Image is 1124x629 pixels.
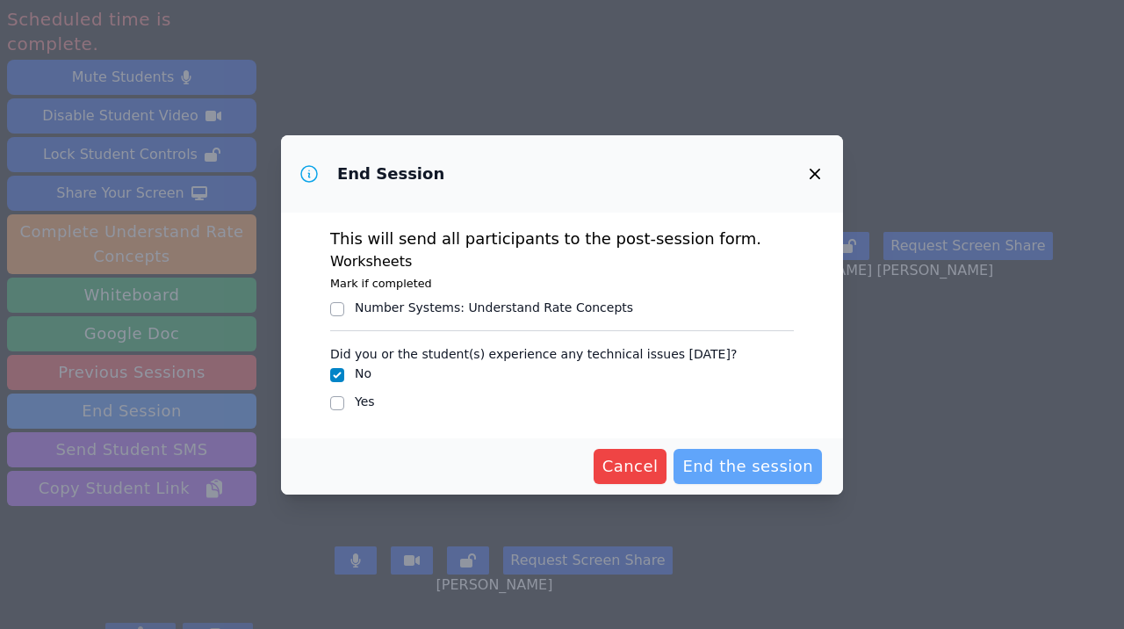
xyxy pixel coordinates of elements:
label: Yes [355,394,375,408]
h3: Worksheets [330,251,794,272]
h3: End Session [337,163,444,184]
div: Number Systems : Understand Rate Concepts [355,299,633,316]
span: End the session [682,454,813,479]
p: This will send all participants to the post-session form. [330,227,794,251]
small: Mark if completed [330,277,432,290]
legend: Did you or the student(s) experience any technical issues [DATE]? [330,338,737,365]
button: Cancel [594,449,667,484]
button: End the session [674,449,822,484]
label: No [355,366,371,380]
span: Cancel [602,454,659,479]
